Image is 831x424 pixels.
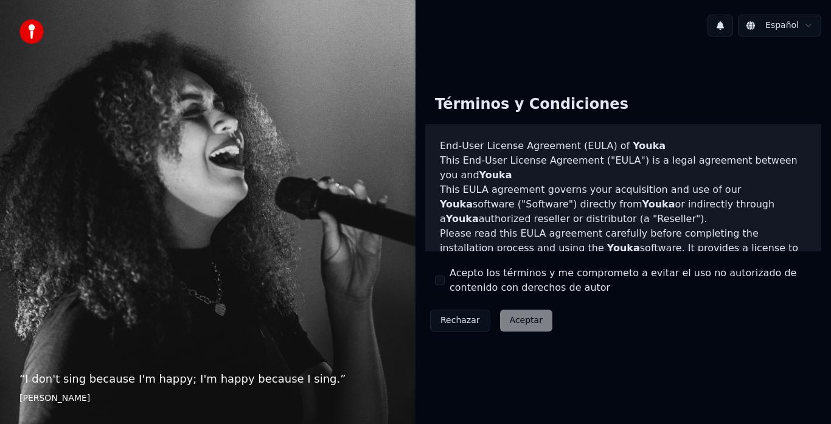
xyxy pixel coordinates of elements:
p: “ I don't sing because I'm happy; I'm happy because I sing. ” [19,370,396,388]
span: Youka [446,213,479,224]
footer: [PERSON_NAME] [19,392,396,405]
span: Youka [607,242,640,254]
div: Términos y Condiciones [425,85,638,124]
span: Youka [633,140,666,151]
h3: End-User License Agreement (EULA) of [440,139,807,153]
p: This End-User License Agreement ("EULA") is a legal agreement between you and [440,153,807,182]
img: youka [19,19,44,44]
span: Youka [642,198,675,210]
span: Youka [440,198,473,210]
p: Please read this EULA agreement carefully before completing the installation process and using th... [440,226,807,285]
p: This EULA agreement governs your acquisition and use of our software ("Software") directly from o... [440,182,807,226]
label: Acepto los términos y me comprometo a evitar el uso no autorizado de contenido con derechos de autor [450,266,812,295]
span: Youka [479,169,512,181]
button: Rechazar [430,310,490,332]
